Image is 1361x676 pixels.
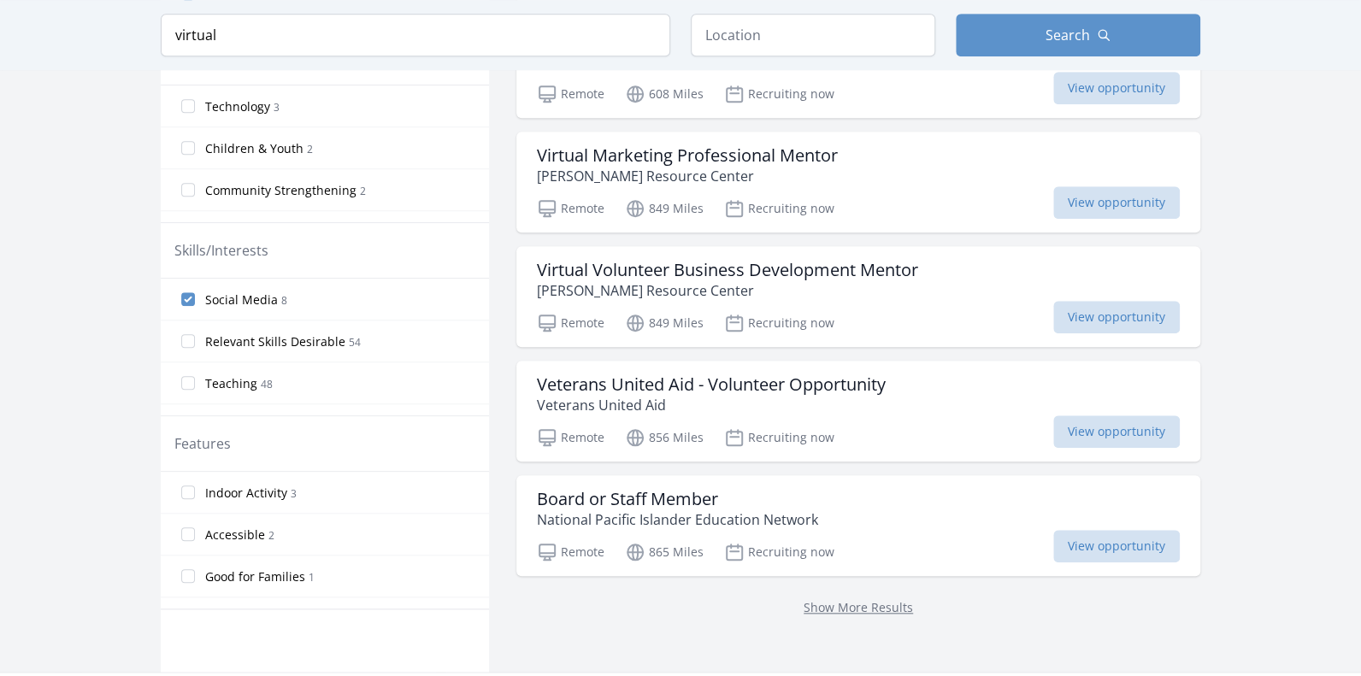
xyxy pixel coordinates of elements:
[625,313,704,333] p: 849 Miles
[537,313,604,333] p: Remote
[181,485,195,499] input: Indoor Activity 3
[1053,530,1180,562] span: View opportunity
[537,374,886,395] h3: Veterans United Aid - Volunteer Opportunity
[205,182,356,199] span: Community Strengthening
[956,14,1200,56] button: Search
[281,293,287,308] span: 8
[1053,415,1180,448] span: View opportunity
[625,84,704,104] p: 608 Miles
[309,570,315,585] span: 1
[174,433,231,454] legend: Features
[205,568,305,585] span: Good for Families
[181,141,195,155] input: Children & Youth 2
[625,198,704,219] p: 849 Miles
[537,542,604,562] p: Remote
[537,84,604,104] p: Remote
[174,240,268,261] legend: Skills/Interests
[181,334,195,348] input: Relevant Skills Desirable 54
[205,485,287,502] span: Indoor Activity
[516,361,1200,461] a: Veterans United Aid - Volunteer Opportunity Veterans United Aid Remote 856 Miles Recruiting now V...
[161,14,670,56] input: Keyword
[1046,25,1090,45] span: Search
[625,542,704,562] p: 865 Miles
[537,395,886,415] p: Veterans United Aid
[1053,301,1180,333] span: View opportunity
[724,198,834,219] p: Recruiting now
[537,145,838,166] h3: Virtual Marketing Professional Mentor
[724,427,834,448] p: Recruiting now
[1053,72,1180,104] span: View opportunity
[205,140,303,157] span: Children & Youth
[537,489,818,509] h3: Board or Staff Member
[181,569,195,583] input: Good for Families 1
[205,333,345,350] span: Relevant Skills Desirable
[516,246,1200,347] a: Virtual Volunteer Business Development Mentor [PERSON_NAME] Resource Center Remote 849 Miles Recr...
[360,184,366,198] span: 2
[205,526,265,544] span: Accessible
[307,142,313,156] span: 2
[537,509,818,530] p: National Pacific Islander Education Network
[268,528,274,543] span: 2
[291,486,297,501] span: 3
[691,14,935,56] input: Location
[181,99,195,113] input: Technology 3
[724,542,834,562] p: Recruiting now
[181,183,195,197] input: Community Strengthening 2
[205,291,278,309] span: Social Media
[537,166,838,186] p: [PERSON_NAME] Resource Center
[274,100,280,115] span: 3
[205,375,257,392] span: Teaching
[261,377,273,391] span: 48
[1053,186,1180,219] span: View opportunity
[537,260,918,280] h3: Virtual Volunteer Business Development Mentor
[724,84,834,104] p: Recruiting now
[205,98,270,115] span: Technology
[537,198,604,219] p: Remote
[625,427,704,448] p: 856 Miles
[181,527,195,541] input: Accessible 2
[349,335,361,350] span: 54
[537,427,604,448] p: Remote
[516,475,1200,576] a: Board or Staff Member National Pacific Islander Education Network Remote 865 Miles Recruiting now...
[537,280,918,301] p: [PERSON_NAME] Resource Center
[724,313,834,333] p: Recruiting now
[181,292,195,306] input: Social Media 8
[804,599,913,615] a: Show More Results
[516,132,1200,232] a: Virtual Marketing Professional Mentor [PERSON_NAME] Resource Center Remote 849 Miles Recruiting n...
[181,376,195,390] input: Teaching 48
